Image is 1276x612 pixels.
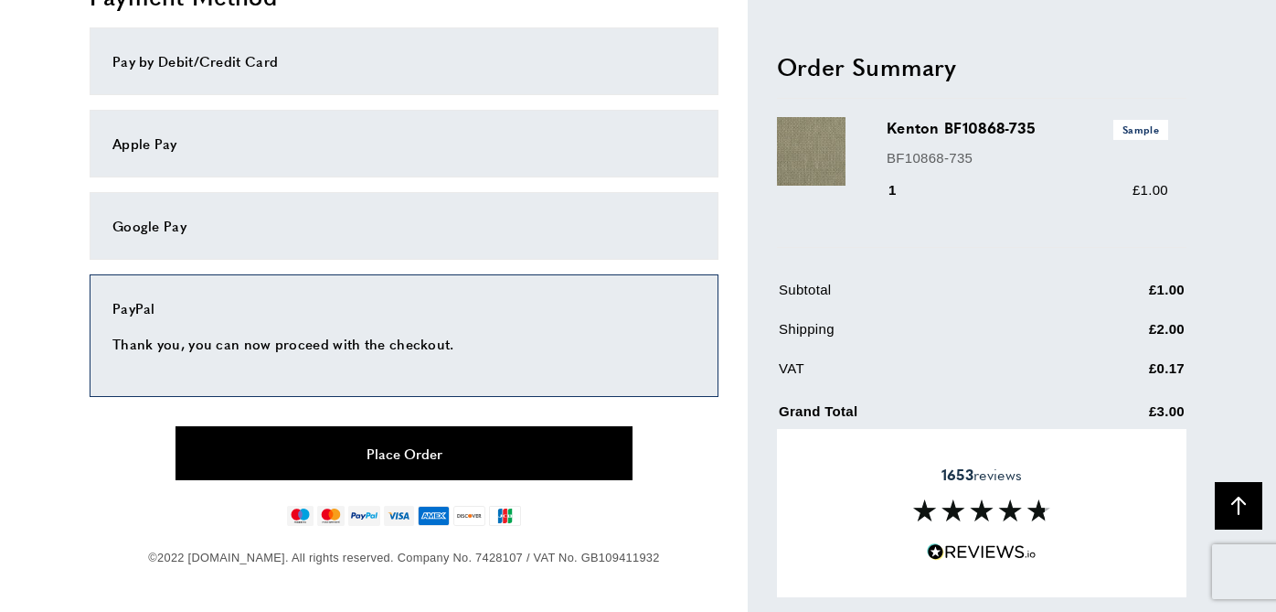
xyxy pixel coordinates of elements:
[1132,182,1168,198] span: £1.00
[453,506,485,526] img: discover
[777,49,1186,82] h2: Order Summary
[913,499,1050,521] img: Reviews section
[779,318,1057,354] td: Shipping
[887,146,1168,168] p: BF10868-735
[112,297,696,319] div: PayPal
[489,506,521,526] img: jcb
[779,397,1057,436] td: Grand Total
[941,464,973,485] strong: 1653
[317,506,344,526] img: mastercard
[112,215,696,237] div: Google Pay
[287,506,314,526] img: maestro
[887,117,1168,139] h3: Kenton BF10868-735
[941,466,1022,484] span: reviews
[887,179,922,201] div: 1
[927,543,1037,561] img: Reviews.io 5 stars
[779,358,1057,393] td: VAT
[1058,279,1185,315] td: £1.00
[148,551,659,564] span: ©2022 [DOMAIN_NAME]. All rights reserved. Company No. 7428107 / VAT No. GB109411932
[1113,120,1168,139] span: Sample
[348,506,380,526] img: paypal
[1058,318,1185,354] td: £2.00
[112,333,696,355] p: Thank you, you can now proceed with the checkout.
[175,426,633,480] button: Place Order
[112,50,696,72] div: Pay by Debit/Credit Card
[779,279,1057,315] td: Subtotal
[418,506,450,526] img: american-express
[1058,397,1185,436] td: £3.00
[384,506,414,526] img: visa
[112,133,696,155] div: Apple Pay
[1058,358,1185,393] td: £0.17
[777,117,845,186] img: Kenton BF10868-735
